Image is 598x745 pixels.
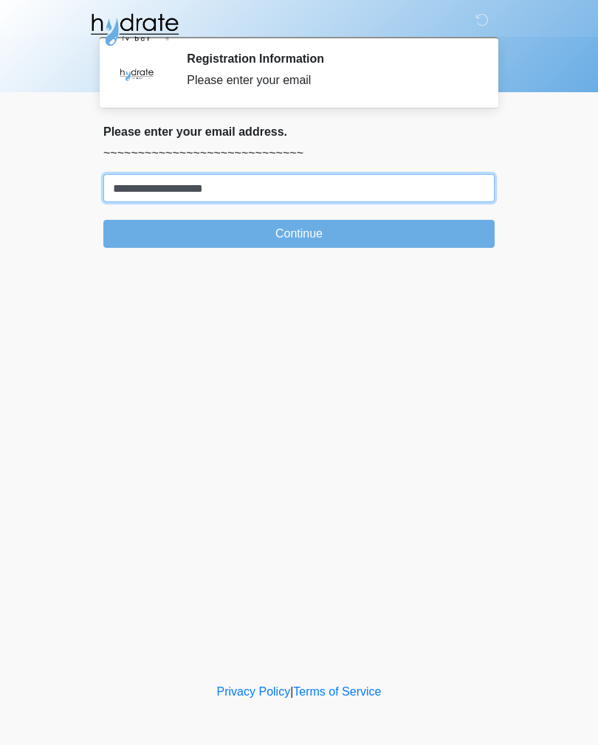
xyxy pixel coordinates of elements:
img: Agent Avatar [114,52,159,96]
h2: Please enter your email address. [103,125,495,139]
p: ~~~~~~~~~~~~~~~~~~~~~~~~~~~~~ [103,145,495,162]
a: | [290,685,293,698]
img: Hydrate IV Bar - Fort Collins Logo [89,11,180,48]
a: Terms of Service [293,685,381,698]
div: Please enter your email [187,72,472,89]
button: Continue [103,220,495,248]
a: Privacy Policy [217,685,291,698]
